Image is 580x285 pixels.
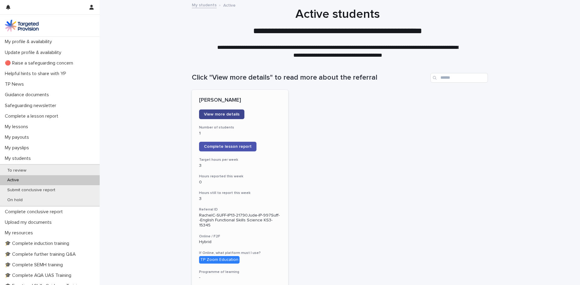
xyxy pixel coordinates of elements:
p: My profile & availability [2,39,57,45]
p: RachelC-SUFF-IP13-21790Jude-IP-997Suff--English Functional Skills Science KS3-15345 [199,213,281,228]
a: Complete lesson report [199,142,256,151]
p: 3 [199,196,281,201]
h3: If Online, what platform must I use? [199,251,281,255]
p: 🎓 Complete induction training [2,241,74,246]
a: View more details [199,109,244,119]
h3: Target hours per week [199,157,281,162]
p: On hold [2,198,27,203]
h3: Referral ID [199,207,281,212]
p: - [199,275,281,280]
img: M5nRWzHhSzIhMunXDL62 [5,20,39,32]
h3: Programme of learning [199,270,281,274]
p: My resources [2,230,38,236]
p: 🎓 Complete further training Q&A [2,252,81,257]
p: My payouts [2,135,34,140]
p: 1 [199,131,281,136]
p: 0 [199,180,281,185]
div: TP Zoom Education [199,256,240,264]
p: Submit conclusive report [2,188,60,193]
p: 🎓 Complete SEMH training [2,262,68,268]
p: Safeguarding newsletter [2,103,61,109]
p: [PERSON_NAME] [199,97,281,104]
p: Hybrid [199,239,281,245]
p: Complete conclusive report [2,209,68,215]
p: My students [2,156,36,161]
p: 🎓 Complete AQA UAS Training [2,273,76,278]
span: View more details [204,112,240,116]
h3: Number of students [199,125,281,130]
p: To review [2,168,31,173]
h3: Hours reported this week [199,174,281,179]
h3: Hours still to report this week [199,191,281,195]
p: Update profile & availability [2,50,66,55]
p: 🔴 Raise a safeguarding concern [2,60,78,66]
p: My payslips [2,145,34,151]
p: Guidance documents [2,92,54,98]
p: Helpful hints to share with YP [2,71,71,77]
span: Complete lesson report [204,144,252,149]
h3: Online / F2F [199,234,281,239]
input: Search [430,73,488,83]
h1: Active students [190,7,486,21]
p: TP News [2,81,29,87]
p: Active [223,2,236,8]
p: My lessons [2,124,33,130]
p: Upload my documents [2,220,56,225]
a: My students [192,1,217,8]
p: 3 [199,163,281,168]
p: Active [2,178,24,183]
h1: Click "View more details" to read more about the referral [192,73,428,82]
p: Complete a lesson report [2,113,63,119]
